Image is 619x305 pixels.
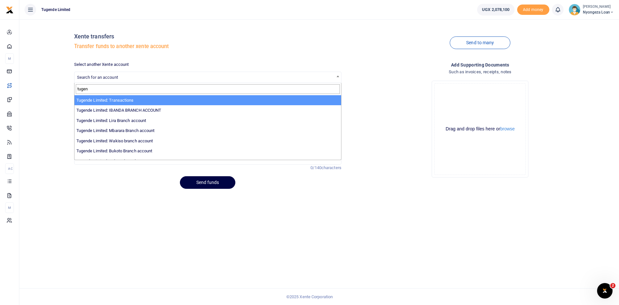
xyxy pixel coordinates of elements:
div: Drag and drop files here or [435,126,526,132]
li: M [5,53,14,64]
a: Add money [517,7,549,12]
label: Tugende Limited: Rubaga branch account [76,158,153,165]
h5: Transfer funds to another xente account [74,43,341,50]
label: Tugende Limited: Bukoto Branch account [76,148,152,154]
img: logo-small [6,6,14,14]
small: [PERSON_NAME] [583,4,614,10]
li: Toup your wallet [517,5,549,15]
h4: Xente transfers [74,33,341,40]
iframe: Intercom live chat [597,283,613,299]
span: Search for an account [77,75,118,80]
div: File Uploader [432,81,528,178]
span: UGX 2,078,100 [482,6,509,13]
label: Tugende Limited: Mbarara Branch account [76,127,155,134]
h4: Add supporting Documents [347,61,614,68]
li: Wallet ballance [475,4,517,15]
span: characters [321,165,341,170]
label: Select another Xente account [74,61,129,68]
span: Search for an account [74,72,341,82]
h4: Such as invoices, receipts, notes [347,68,614,76]
img: profile-user [569,4,580,15]
label: Tugende Limited: Wakiso branch account [76,138,153,144]
button: browse [500,127,515,131]
li: Ac [5,163,14,174]
a: UGX 2,078,100 [477,4,514,15]
span: 0/140 [310,165,321,170]
button: Send funds [180,176,235,189]
a: Send to many [450,36,510,49]
a: logo-small logo-large logo-large [6,7,14,12]
span: Search for an account [74,72,341,83]
label: Tugende Limited: IBANDA BRANCH ACCOUNT [76,107,162,114]
li: M [5,202,14,213]
span: 2 [610,283,615,288]
a: profile-user [PERSON_NAME] Nyongeza Loan [569,4,614,15]
label: Tugende Limited: Transactions [76,97,134,104]
span: Add money [517,5,549,15]
span: Nyongeza Loan [583,9,614,15]
span: Tugende Limited [39,7,73,13]
input: Search [76,84,340,94]
label: Tugende Limited: Lira Branch account [76,117,146,124]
